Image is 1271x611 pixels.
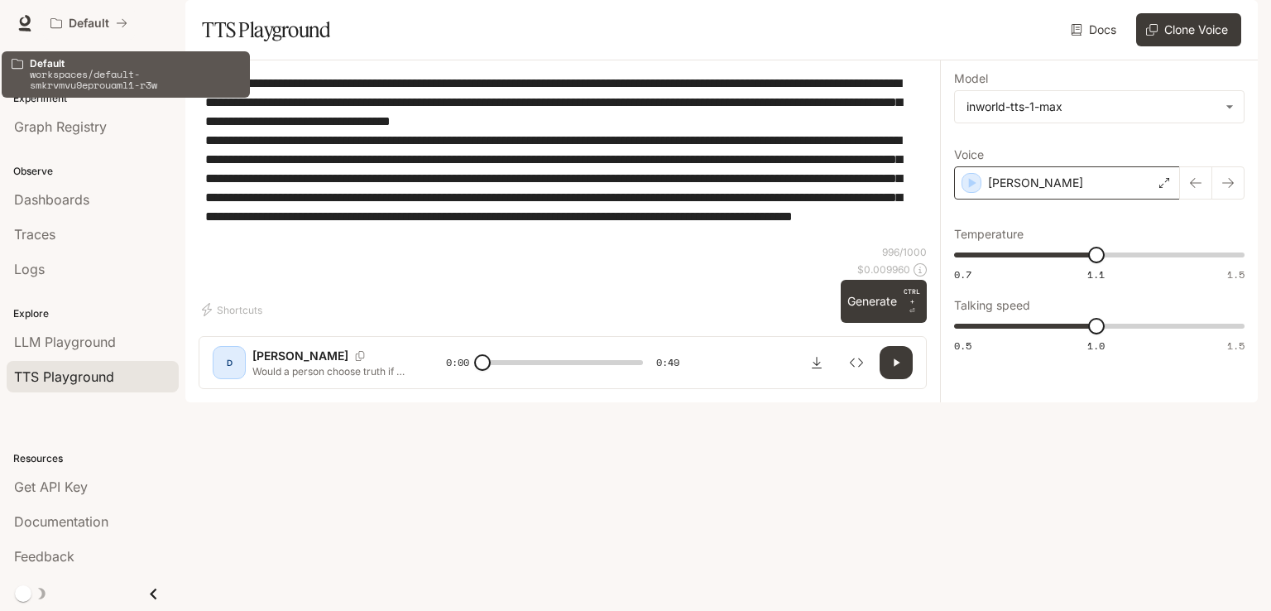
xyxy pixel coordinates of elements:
p: [PERSON_NAME] [988,175,1083,191]
div: inworld-tts-1-max [966,99,1217,115]
span: 0:00 [446,354,469,371]
p: Model [954,73,988,84]
span: 1.0 [1087,339,1105,353]
button: Inspect [840,346,873,379]
p: Voice [954,149,984,161]
button: Clone Voice [1136,13,1241,46]
button: Copy Voice ID [348,351,372,361]
p: CTRL + [904,286,920,306]
button: Download audio [800,346,833,379]
span: 1.5 [1227,267,1245,281]
button: GenerateCTRL +⏎ [841,280,927,323]
span: 1.1 [1087,267,1105,281]
p: Temperature [954,229,1024,240]
div: D [216,349,242,376]
button: Shortcuts [199,296,269,323]
span: 0.5 [954,339,971,353]
h1: TTS Playground [202,13,330,46]
span: 0.7 [954,267,971,281]
p: Default [30,58,240,69]
span: 0:49 [656,354,679,371]
p: Talking speed [954,300,1030,311]
p: ⏎ [904,286,920,316]
p: [PERSON_NAME] [252,348,348,364]
span: 1.5 [1227,339,1245,353]
a: Docs [1067,13,1123,46]
button: All workspaces [43,7,135,40]
p: Default [69,17,109,31]
p: workspaces/default-smkrvmvu9eprouaml1-r3w [30,69,240,90]
p: Would a person choose truth if it meant breaking the last promise to the person who taught them h... [252,364,406,378]
div: inworld-tts-1-max [955,91,1244,123]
